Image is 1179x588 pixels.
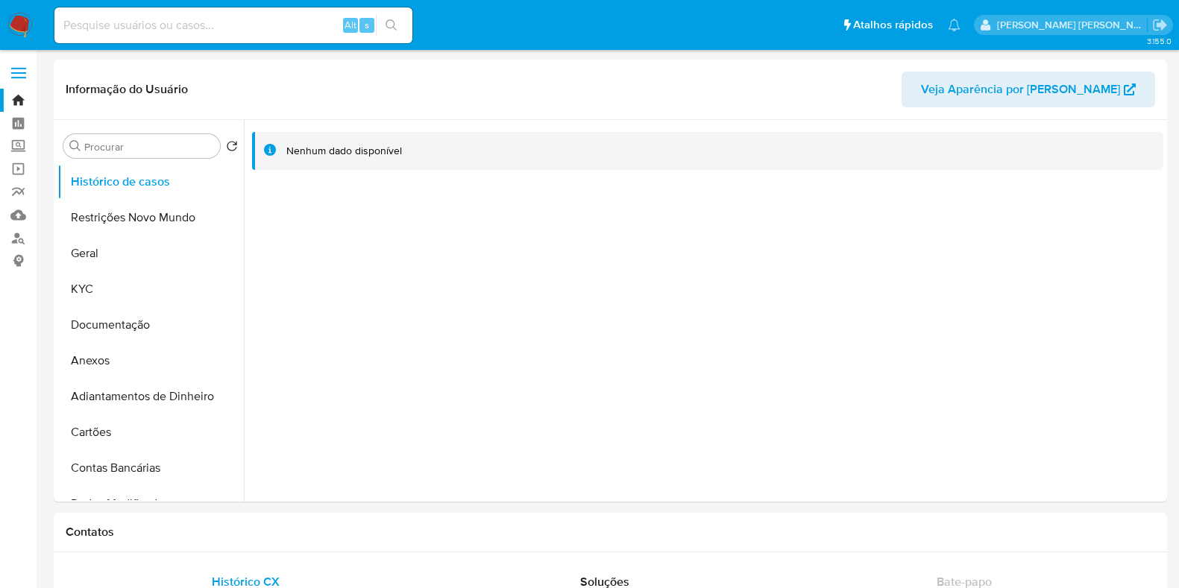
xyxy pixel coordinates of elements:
[66,525,1155,540] h1: Contatos
[57,200,244,235] button: Restrições Novo Mundo
[853,17,933,33] span: Atalhos rápidos
[57,379,244,414] button: Adiantamentos de Dinheiro
[57,164,244,200] button: Histórico de casos
[365,18,369,32] span: s
[345,18,356,32] span: Alt
[921,72,1120,107] span: Veja Aparência por [PERSON_NAME]
[376,15,406,36] button: search-icon
[57,271,244,307] button: KYC
[66,82,188,97] h1: Informação do Usuário
[57,343,244,379] button: Anexos
[57,486,244,522] button: Dados Modificados
[57,307,244,343] button: Documentação
[84,140,214,154] input: Procurar
[54,16,412,35] input: Pesquise usuários ou casos...
[997,18,1148,32] p: danilo.toledo@mercadolivre.com
[226,140,238,157] button: Retornar ao pedido padrão
[1152,17,1168,33] a: Sair
[57,450,244,486] button: Contas Bancárias
[57,414,244,450] button: Cartões
[902,72,1155,107] button: Veja Aparência por [PERSON_NAME]
[948,19,961,31] a: Notificações
[57,235,244,271] button: Geral
[69,140,81,152] button: Procurar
